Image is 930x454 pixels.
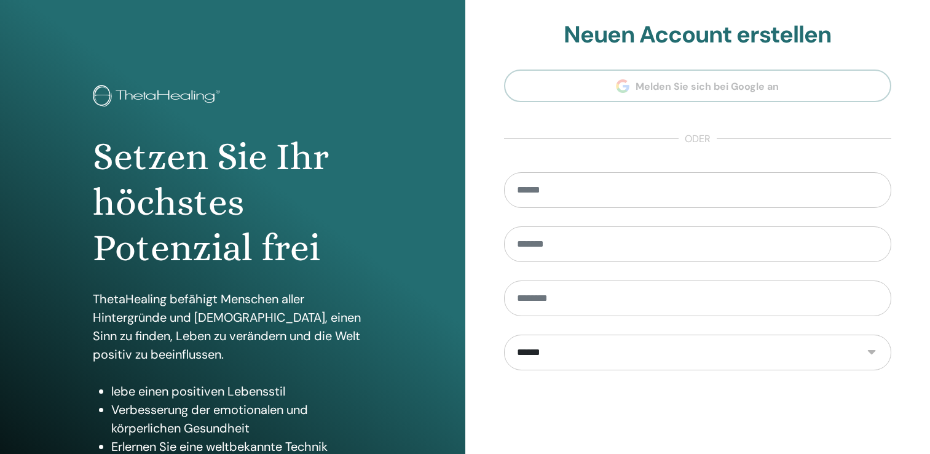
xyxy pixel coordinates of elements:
[504,21,892,49] h2: Neuen Account erstellen
[679,132,717,146] span: oder
[93,290,372,364] p: ThetaHealing befähigt Menschen aller Hintergründe und [DEMOGRAPHIC_DATA], einen Sinn zu finden, L...
[93,134,372,271] h1: Setzen Sie Ihr höchstes Potenzial frei
[604,389,791,437] iframe: reCAPTCHA
[111,400,372,437] li: Verbesserung der emotionalen und körperlichen Gesundheit
[111,382,372,400] li: lebe einen positiven Lebensstil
